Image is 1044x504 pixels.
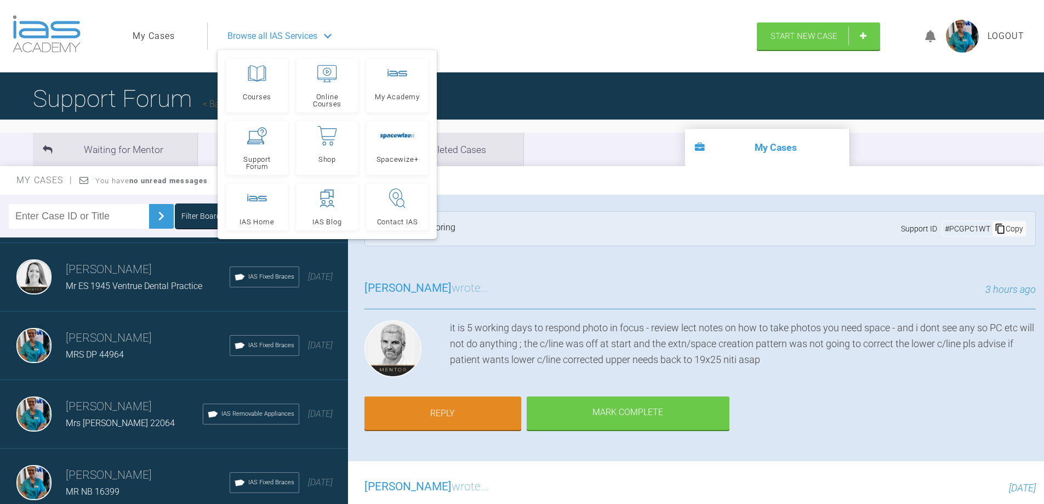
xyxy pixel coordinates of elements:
[13,15,81,53] img: logo-light.3e3ef733.png
[988,29,1024,43] a: Logout
[985,284,1036,295] span: 3 hours ago
[16,465,52,500] img: Åsa Ulrika Linnea Feneley
[318,156,336,163] span: Shop
[308,477,333,488] span: [DATE]
[248,341,294,350] span: IAS Fixed Braces
[375,93,420,100] span: My Academy
[901,223,937,235] span: Support ID
[946,20,979,53] img: profile.png
[66,329,230,348] h3: [PERSON_NAME]
[296,184,358,230] a: IAS Blog
[16,259,52,295] img: Emma Dougherty
[359,133,523,166] li: Completed Cases
[364,320,421,377] img: Ross Hobson
[296,59,358,112] a: Online Courses
[66,281,202,291] span: Mr ES 1945 Ventrue Dental Practice
[943,223,992,235] div: # PCGPC1WT
[226,59,288,112] a: Courses
[227,29,317,43] span: Browse all IAS Services
[364,279,489,298] h3: wrote...
[301,93,353,107] span: Online Courses
[9,204,149,229] input: Enter Case ID or Title
[66,261,230,279] h3: [PERSON_NAME]
[152,207,170,225] img: chevronRight.28bd32b0.svg
[33,133,197,166] li: Waiting for Mentor
[364,397,521,431] a: Reply
[66,349,124,360] span: MRS DP 44964
[296,121,358,175] a: Shop
[16,175,73,185] span: My Cases
[1009,482,1036,494] span: [DATE]
[685,129,849,166] li: My Cases
[16,328,52,363] img: Åsa Ulrika Linnea Feneley
[364,281,452,295] span: [PERSON_NAME]
[66,398,203,416] h3: [PERSON_NAME]
[248,272,294,282] span: IAS Fixed Braces
[66,486,119,497] span: MR NB 16399
[221,409,294,419] span: IAS Removable Appliances
[33,80,263,118] h1: Support Forum
[243,93,271,100] span: Courses
[95,177,208,185] span: You have
[203,99,263,109] a: Back to Home
[367,184,428,230] a: Contact IAS
[367,59,428,112] a: My Academy
[312,218,341,225] span: IAS Blog
[226,184,288,230] a: IAS Home
[450,320,1036,382] div: it is 5 working days to respond photo in focus - review lect notes on how to take photos you need...
[308,409,333,419] span: [DATE]
[133,29,175,43] a: My Cases
[66,466,230,485] h3: [PERSON_NAME]
[757,22,880,50] a: Start New Case
[248,478,294,488] span: IAS Fixed Braces
[364,478,489,496] h3: wrote...
[376,156,419,163] span: Spacewize+
[16,397,52,432] img: Åsa Ulrika Linnea Feneley
[364,480,452,493] span: [PERSON_NAME]
[367,121,428,175] a: Spacewize+
[226,121,288,175] a: Support Forum
[231,156,283,170] span: Support Forum
[308,340,333,350] span: [DATE]
[129,177,208,185] strong: no unread messages
[181,210,235,222] div: Filter Boards: All
[308,271,333,282] span: [DATE]
[239,218,274,225] span: IAS Home
[377,218,418,225] span: Contact IAS
[66,418,175,428] span: Mrs [PERSON_NAME] 22064
[992,222,1025,236] div: Copy
[527,397,729,431] div: Mark Complete
[771,31,837,41] span: Start New Case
